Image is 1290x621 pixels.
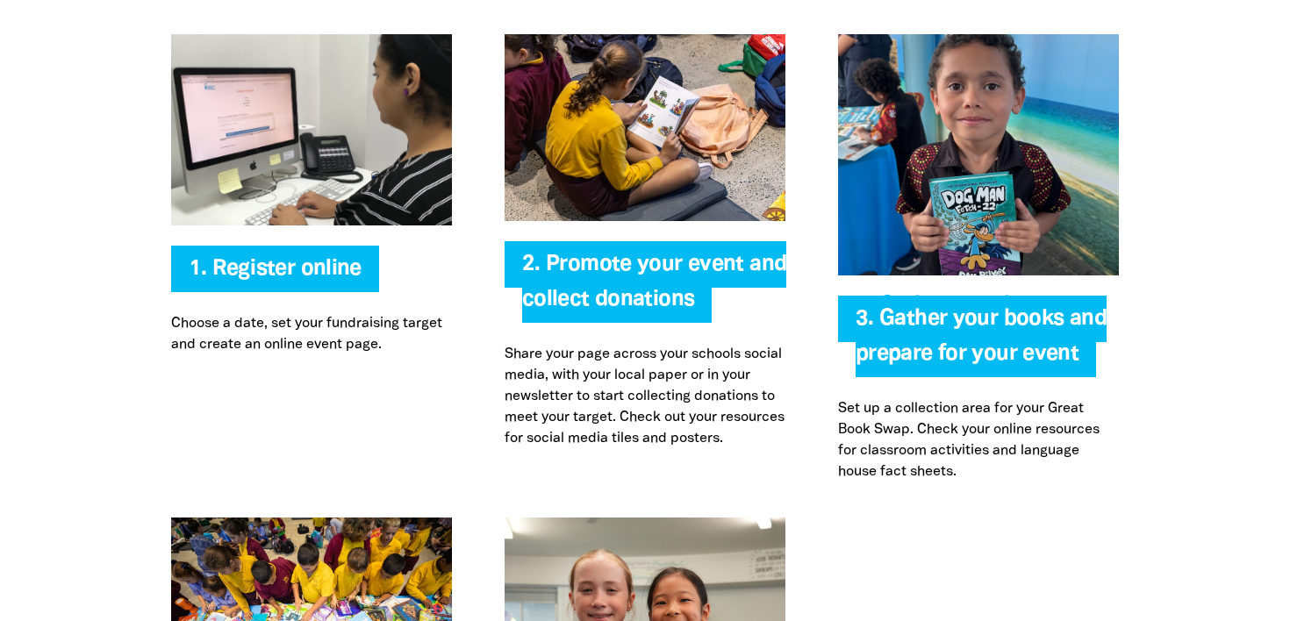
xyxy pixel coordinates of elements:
p: Choose a date, set your fundraising target and create an online event page. [171,313,452,355]
a: 1. Register online [189,259,362,279]
img: Promote your event and collect donations [505,34,785,221]
p: Share your page across your schools social media, with your local paper or in your newsletter to ... [505,344,785,449]
span: 2. Promote your event and collect donations [522,254,786,323]
p: Set up a collection area for your Great Book Swap. Check your online resources for classroom acti... [838,398,1119,482]
img: Gather your books and prepare for your event [838,34,1119,275]
span: 3. Gather your books and prepare for your event [856,309,1107,377]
